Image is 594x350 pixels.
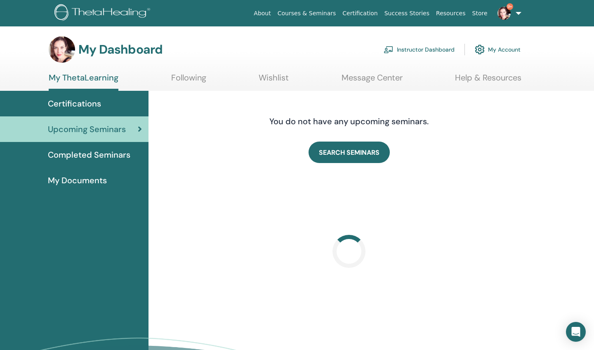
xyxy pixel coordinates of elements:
a: Wishlist [259,73,289,89]
a: Store [469,6,491,21]
a: Message Center [342,73,403,89]
a: My ThetaLearning [49,73,118,91]
a: About [250,6,274,21]
span: Completed Seminars [48,149,130,161]
a: Following [171,73,206,89]
img: default.jpg [49,36,75,63]
a: Help & Resources [455,73,521,89]
h3: My Dashboard [78,42,163,57]
h4: You do not have any upcoming seminars. [219,116,479,126]
a: Courses & Seminars [274,6,339,21]
a: SEARCH SEMINARS [309,142,390,163]
span: Upcoming Seminars [48,123,126,135]
a: My Account [475,40,521,59]
div: Open Intercom Messenger [566,322,586,342]
img: cog.svg [475,43,485,57]
span: Certifications [48,97,101,110]
a: Resources [433,6,469,21]
span: 9+ [507,3,513,10]
img: logo.png [54,4,153,23]
a: Certification [339,6,381,21]
img: chalkboard-teacher.svg [384,46,394,53]
img: default.jpg [497,7,511,20]
a: Success Stories [381,6,433,21]
span: My Documents [48,174,107,187]
a: Instructor Dashboard [384,40,455,59]
span: SEARCH SEMINARS [319,148,379,157]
